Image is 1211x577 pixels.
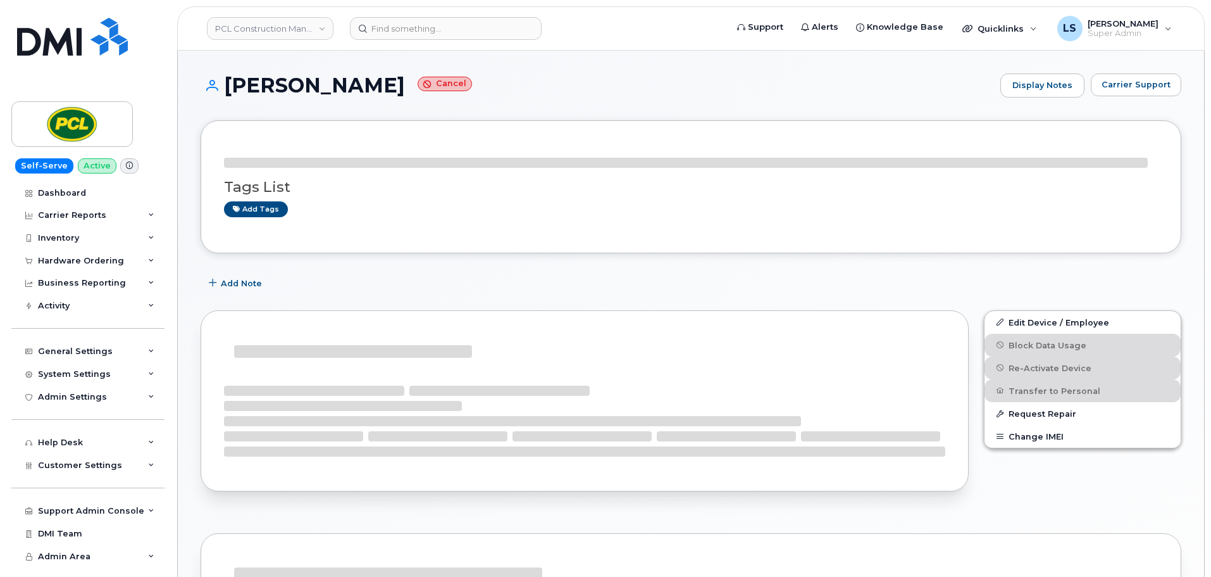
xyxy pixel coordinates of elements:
[1000,73,1084,98] a: Display Notes
[201,74,994,96] h1: [PERSON_NAME]
[224,179,1158,195] h3: Tags List
[224,201,288,217] a: Add tags
[984,311,1181,334] a: Edit Device / Employee
[984,357,1181,379] button: Re-Activate Device
[984,334,1181,357] button: Block Data Usage
[201,272,273,295] button: Add Note
[221,277,262,289] span: Add Note
[1091,73,1181,96] button: Carrier Support
[984,425,1181,448] button: Change IMEI
[1009,363,1091,372] span: Re-Activate Device
[418,77,472,91] small: Cancel
[984,379,1181,402] button: Transfer to Personal
[984,402,1181,425] button: Request Repair
[1102,79,1171,91] span: Carrier Support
